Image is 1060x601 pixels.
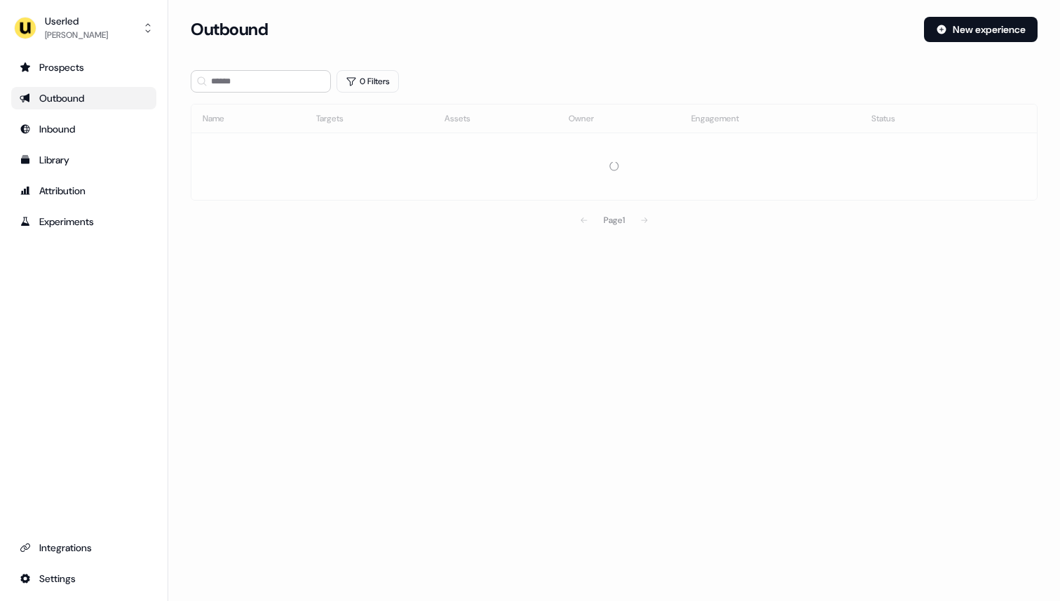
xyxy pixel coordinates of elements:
h3: Outbound [191,19,268,40]
button: New experience [924,17,1038,42]
a: Go to templates [11,149,156,171]
div: Settings [20,572,148,586]
a: Go to attribution [11,180,156,202]
button: 0 Filters [337,70,399,93]
a: Go to Inbound [11,118,156,140]
a: Go to prospects [11,56,156,79]
div: Prospects [20,60,148,74]
div: Outbound [20,91,148,105]
div: Integrations [20,541,148,555]
div: Userled [45,14,108,28]
a: Go to integrations [11,567,156,590]
button: Userled[PERSON_NAME] [11,11,156,45]
div: [PERSON_NAME] [45,28,108,42]
a: Go to experiments [11,210,156,233]
div: Library [20,153,148,167]
a: Go to outbound experience [11,87,156,109]
div: Experiments [20,215,148,229]
div: Attribution [20,184,148,198]
div: Inbound [20,122,148,136]
a: Go to integrations [11,536,156,559]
